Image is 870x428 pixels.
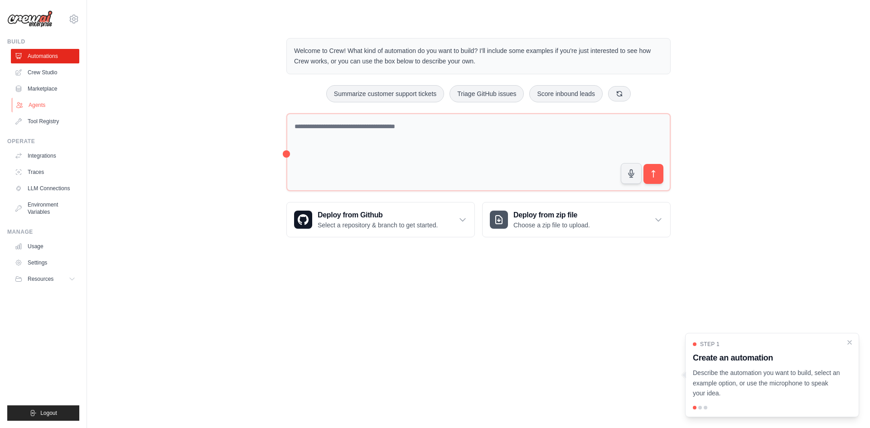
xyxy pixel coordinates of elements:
button: Close walkthrough [846,339,853,346]
h3: Create an automation [693,351,841,364]
a: Tool Registry [11,114,79,129]
div: Build [7,38,79,45]
span: Step 1 [700,341,720,348]
iframe: Chat Widget [825,385,870,428]
a: Marketplace [11,82,79,96]
p: Select a repository & branch to get started. [318,221,438,230]
span: Logout [40,409,57,417]
p: Describe the automation you want to build, select an example option, or use the microphone to spe... [693,368,841,399]
div: Operate [7,138,79,145]
h3: Deploy from zip file [513,210,590,221]
h3: Deploy from Github [318,210,438,221]
a: Settings [11,255,79,270]
a: Usage [11,239,79,254]
button: Summarize customer support tickets [326,85,444,102]
button: Resources [11,272,79,286]
a: LLM Connections [11,181,79,196]
a: Integrations [11,149,79,163]
img: Logo [7,10,53,28]
a: Automations [11,49,79,63]
p: Welcome to Crew! What kind of automation do you want to build? I'll include some examples if you'... [294,46,663,67]
p: Choose a zip file to upload. [513,221,590,230]
button: Score inbound leads [529,85,603,102]
button: Triage GitHub issues [449,85,524,102]
div: Manage [7,228,79,236]
span: Resources [28,275,53,283]
a: Environment Variables [11,197,79,219]
div: Widget de chat [825,385,870,428]
button: Logout [7,405,79,421]
a: Agents [12,98,80,112]
a: Crew Studio [11,65,79,80]
a: Traces [11,165,79,179]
